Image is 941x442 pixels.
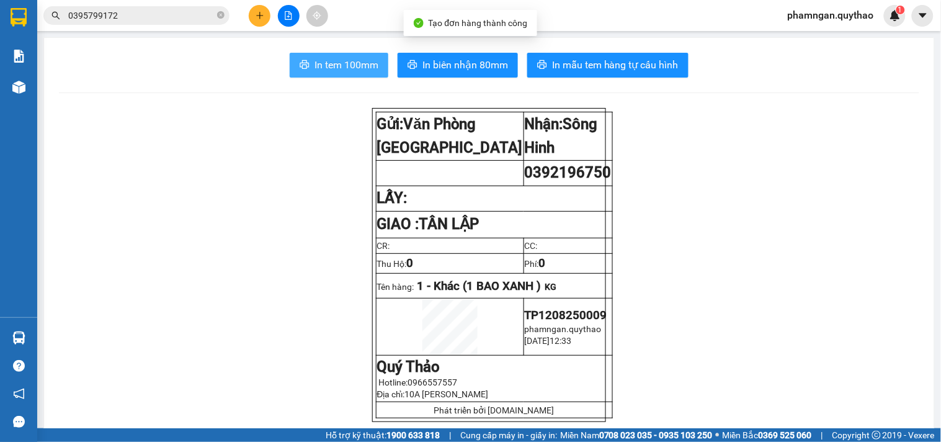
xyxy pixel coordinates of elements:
[290,53,388,78] button: printerIn tem 100mm
[13,388,25,400] span: notification
[716,433,720,438] span: ⚪️
[417,279,542,293] span: 1 - Khác (1 BAO XANH )
[377,279,612,293] p: Tên hàng:
[256,11,264,20] span: plus
[377,115,523,156] strong: Gửi:
[11,12,30,25] span: Gửi:
[759,430,812,440] strong: 0369 525 060
[12,331,25,345] img: warehouse-icon
[376,253,524,273] td: Thu Hộ:
[377,115,523,156] span: Văn Phòng [GEOGRAPHIC_DATA]
[145,11,232,40] div: VP Đắk Lắk
[408,60,417,71] span: printer
[525,115,598,156] span: Sông Hinh
[163,58,212,79] span: KM42
[12,50,25,63] img: solution-icon
[11,11,136,40] div: Văn Phòng [GEOGRAPHIC_DATA]
[525,164,612,181] span: 0392196750
[414,18,424,28] span: check-circle
[524,238,612,253] td: CC:
[896,6,905,14] sup: 1
[306,5,328,27] button: aim
[560,428,713,442] span: Miền Nam
[377,389,489,399] span: Địa chỉ:
[408,377,458,387] span: 0966557557
[377,215,479,233] strong: GIAO :
[550,336,572,346] span: 12:33
[552,57,679,73] span: In mẫu tem hàng tự cấu hình
[249,5,270,27] button: plus
[12,81,25,94] img: warehouse-icon
[11,8,27,27] img: logo-vxr
[377,358,440,376] strong: Quý Thảo
[9,87,138,102] div: 230.000
[912,5,934,27] button: caret-down
[525,115,598,156] strong: Nhận:
[599,430,713,440] strong: 0708 023 035 - 0935 103 250
[778,7,884,23] span: phamngan.quythao
[525,324,602,334] span: phamngan.quythao
[429,18,528,28] span: Tạo đơn hàng thành công
[284,11,293,20] span: file-add
[377,189,408,207] strong: LẤY:
[145,12,175,25] span: Nhận:
[525,336,550,346] span: [DATE]
[376,238,524,253] td: CR:
[9,88,29,101] span: CR :
[145,65,163,78] span: DĐ:
[68,9,215,22] input: Tìm tên, số ĐT hoặc mã đơn
[278,5,300,27] button: file-add
[537,60,547,71] span: printer
[545,282,557,292] span: KG
[917,10,929,21] span: caret-down
[217,11,225,19] span: close-circle
[326,428,440,442] span: Hỗ trợ kỹ thuật:
[898,6,903,14] span: 1
[51,11,60,20] span: search
[386,430,440,440] strong: 1900 633 818
[407,256,414,270] span: 0
[872,431,881,440] span: copyright
[422,57,508,73] span: In biên nhận 80mm
[449,428,451,442] span: |
[525,309,607,322] span: TP1208250009
[405,389,489,399] span: 10A [PERSON_NAME]
[539,256,546,270] span: 0
[217,10,225,22] span: close-circle
[313,11,321,20] span: aim
[524,253,612,273] td: Phí:
[821,428,823,442] span: |
[398,53,518,78] button: printerIn biên nhận 80mm
[419,215,479,233] span: TÂN LẬP
[723,428,812,442] span: Miền Bắc
[13,416,25,428] span: message
[145,40,232,58] div: 0886067577
[527,53,689,78] button: printerIn mẫu tem hàng tự cấu hình
[314,57,378,73] span: In tem 100mm
[890,10,901,21] img: icon-new-feature
[460,428,557,442] span: Cung cấp máy in - giấy in:
[13,360,25,372] span: question-circle
[379,377,458,387] span: Hotline:
[11,40,136,58] div: 0357113656
[376,402,612,418] td: Phát triển bởi [DOMAIN_NAME]
[300,60,310,71] span: printer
